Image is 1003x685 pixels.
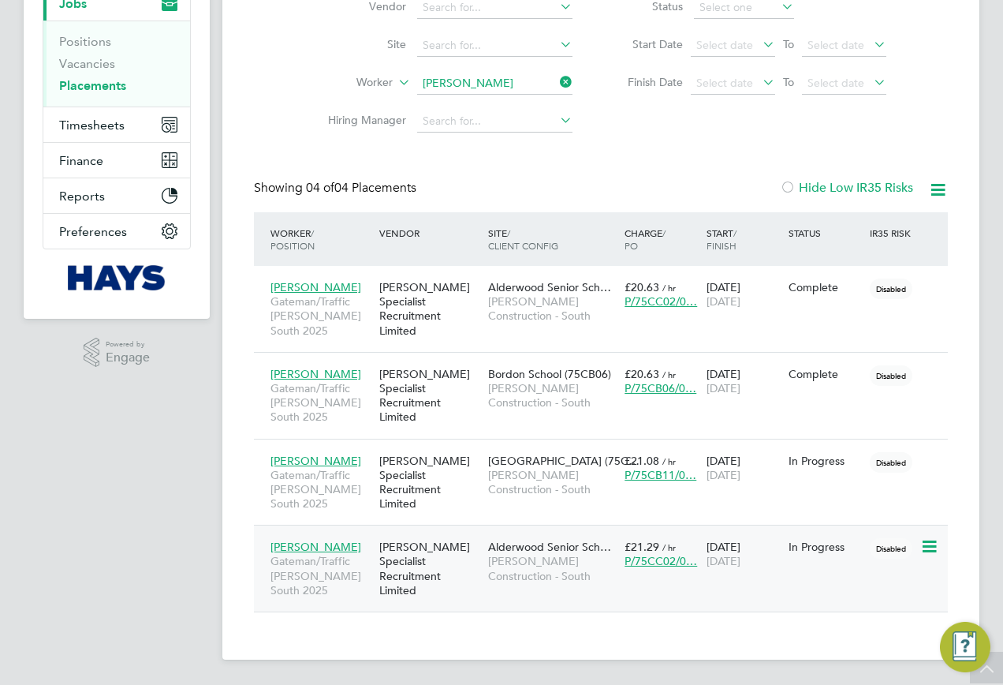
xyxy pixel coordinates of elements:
[625,226,666,252] span: / PO
[306,180,416,196] span: 04 Placements
[662,282,676,294] span: / hr
[267,531,948,545] a: [PERSON_NAME]Gateman/Traffic [PERSON_NAME] South 2025[PERSON_NAME] Specialist Recruitment Limited...
[488,226,558,252] span: / Client Config
[625,381,696,395] span: P/75CB06/0…
[43,265,191,290] a: Go to home page
[270,226,315,252] span: / Position
[59,118,125,133] span: Timesheets
[707,554,740,568] span: [DATE]
[488,381,617,410] span: [PERSON_NAME] Construction - South
[696,76,753,90] span: Select date
[106,351,150,365] span: Engage
[59,78,126,93] a: Placements
[621,219,703,260] div: Charge
[270,540,361,554] span: [PERSON_NAME]
[270,454,361,468] span: [PERSON_NAME]
[625,280,659,294] span: £20.63
[662,369,676,380] span: / hr
[870,279,912,299] span: Disabled
[84,338,151,368] a: Powered byEngage
[789,540,863,554] div: In Progress
[807,76,864,90] span: Select date
[488,554,617,582] span: [PERSON_NAME] Construction - South
[707,226,736,252] span: / Finish
[625,367,659,381] span: £20.63
[785,219,867,247] div: Status
[870,365,912,386] span: Disabled
[254,180,419,197] div: Showing
[302,75,393,91] label: Worker
[270,468,371,511] span: Gateman/Traffic [PERSON_NAME] South 2025
[707,381,740,395] span: [DATE]
[696,38,753,52] span: Select date
[707,294,740,309] span: [DATE]
[703,219,785,260] div: Start
[625,294,697,309] span: P/75CC02/0…
[488,454,639,468] span: [GEOGRAPHIC_DATA] (75C…
[267,445,948,459] a: [PERSON_NAME]Gateman/Traffic [PERSON_NAME] South 2025[PERSON_NAME] Specialist Recruitment Limited...
[59,224,127,239] span: Preferences
[267,271,948,285] a: [PERSON_NAME]Gateman/Traffic [PERSON_NAME] South 2025[PERSON_NAME] Specialist Recruitment Limited...
[375,446,484,519] div: [PERSON_NAME] Specialist Recruitment Limited
[940,622,990,672] button: Engage Resource Center
[625,554,697,568] span: P/75CC02/0…
[625,540,659,554] span: £21.29
[807,38,864,52] span: Select date
[625,454,659,468] span: £21.08
[703,272,785,316] div: [DATE]
[59,153,103,168] span: Finance
[488,294,617,323] span: [PERSON_NAME] Construction - South
[375,272,484,346] div: [PERSON_NAME] Specialist Recruitment Limited
[789,454,863,468] div: In Progress
[789,367,863,381] div: Complete
[106,338,150,351] span: Powered by
[417,110,572,133] input: Search for...
[625,468,696,482] span: P/75CB11/0…
[612,75,683,89] label: Finish Date
[267,358,948,372] a: [PERSON_NAME]Gateman/Traffic [PERSON_NAME] South 2025[PERSON_NAME] Specialist Recruitment Limited...
[488,540,611,554] span: Alderwood Senior Sch…
[488,280,611,294] span: Alderwood Senior Sch…
[43,143,190,178] button: Finance
[780,180,913,196] label: Hide Low IR35 Risks
[68,265,166,290] img: hays-logo-retina.png
[417,73,572,95] input: Search for...
[488,468,617,496] span: [PERSON_NAME] Construction - South
[375,359,484,432] div: [PERSON_NAME] Specialist Recruitment Limited
[270,554,371,597] span: Gateman/Traffic [PERSON_NAME] South 2025
[375,532,484,605] div: [PERSON_NAME] Specialist Recruitment Limited
[270,381,371,425] span: Gateman/Traffic [PERSON_NAME] South 2025
[270,280,361,294] span: [PERSON_NAME]
[662,455,676,467] span: / hr
[43,21,190,107] div: Jobs
[315,37,406,51] label: Site
[778,72,799,92] span: To
[417,35,572,57] input: Search for...
[43,107,190,142] button: Timesheets
[703,359,785,403] div: [DATE]
[43,178,190,213] button: Reports
[375,219,484,247] div: Vendor
[59,34,111,49] a: Positions
[484,219,621,260] div: Site
[789,280,863,294] div: Complete
[703,446,785,490] div: [DATE]
[270,367,361,381] span: [PERSON_NAME]
[267,219,375,260] div: Worker
[59,56,115,71] a: Vacancies
[59,189,105,204] span: Reports
[662,541,676,553] span: / hr
[270,294,371,338] span: Gateman/Traffic [PERSON_NAME] South 2025
[306,180,334,196] span: 04 of
[315,113,406,127] label: Hiring Manager
[612,37,683,51] label: Start Date
[778,34,799,54] span: To
[870,538,912,559] span: Disabled
[707,468,740,482] span: [DATE]
[43,214,190,249] button: Preferences
[488,367,611,381] span: Bordon School (75CB06)
[870,452,912,473] span: Disabled
[866,219,920,247] div: IR35 Risk
[703,532,785,576] div: [DATE]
